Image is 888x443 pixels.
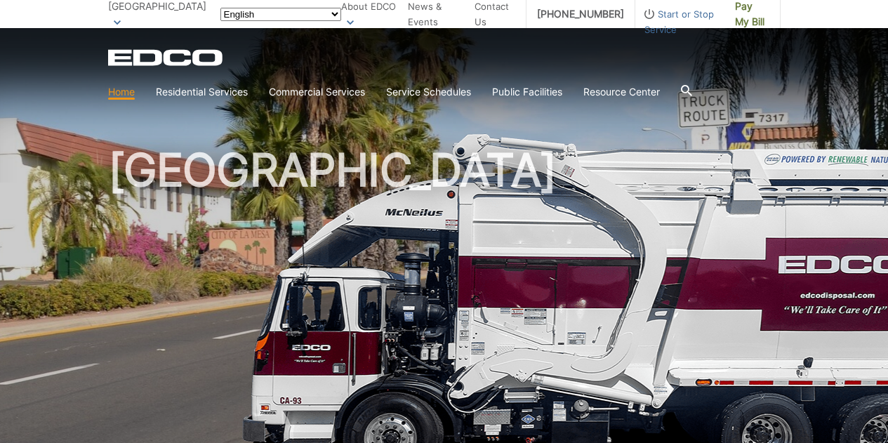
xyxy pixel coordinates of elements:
a: EDCD logo. Return to the homepage. [108,49,225,66]
a: Home [108,84,135,100]
a: Resource Center [583,84,660,100]
a: Residential Services [156,84,248,100]
a: Commercial Services [269,84,365,100]
a: Public Facilities [492,84,562,100]
select: Select a language [220,8,341,21]
a: Service Schedules [386,84,471,100]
